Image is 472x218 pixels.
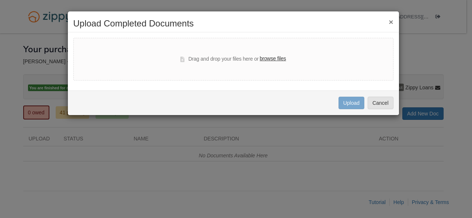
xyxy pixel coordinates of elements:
[73,19,393,28] h2: Upload Completed Documents
[389,18,393,26] button: ×
[260,55,286,63] label: browse files
[339,97,364,109] button: Upload
[368,97,393,109] button: Cancel
[180,55,286,64] div: Drag and drop your files here or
